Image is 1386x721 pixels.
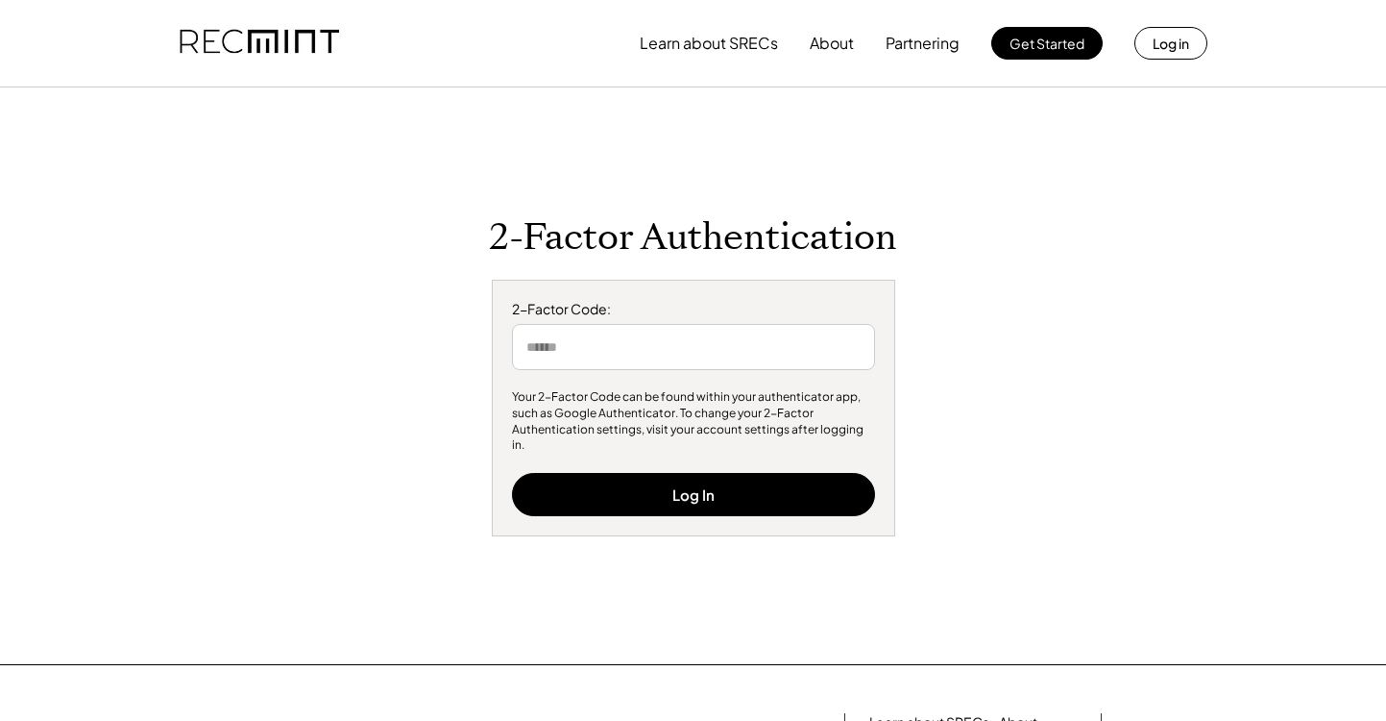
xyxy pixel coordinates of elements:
div: 2-Factor Code: [512,300,875,319]
img: recmint-logotype%403x.png [180,11,339,76]
button: Get Started [991,27,1103,60]
button: Learn about SRECs [640,24,778,62]
button: About [810,24,854,62]
button: Log In [512,473,875,516]
div: Your 2-Factor Code can be found within your authenticator app, such as Google Authenticator. To c... [512,389,875,454]
h1: 2-Factor Authentication [489,215,897,261]
button: Partnering [886,24,960,62]
button: Log in [1134,27,1207,60]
